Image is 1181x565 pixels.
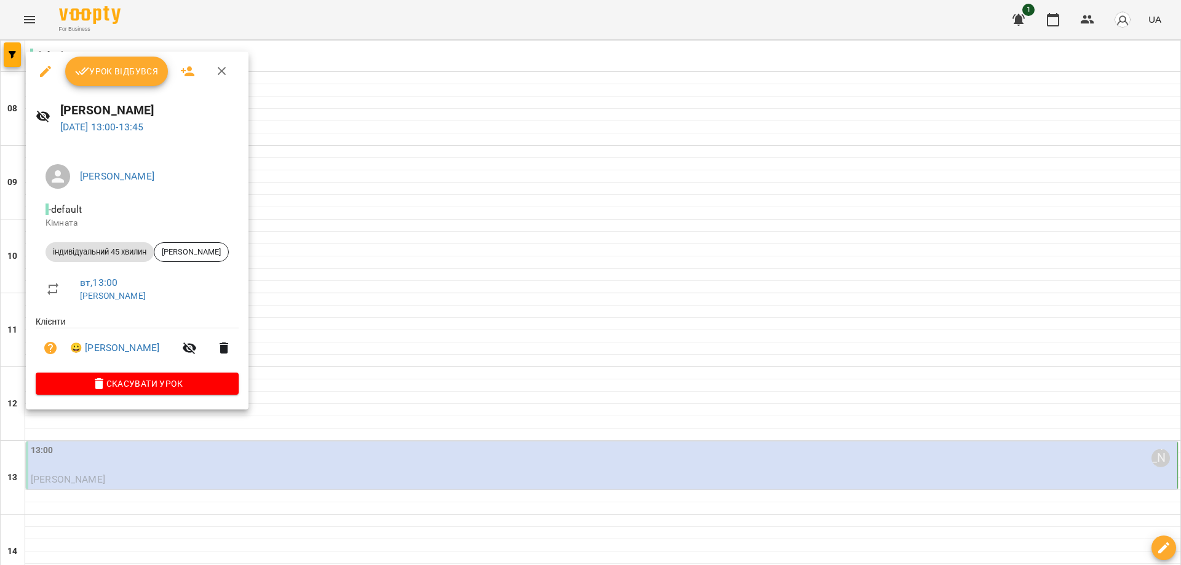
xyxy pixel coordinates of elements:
span: індивідуальний 45 хвилин [46,247,154,258]
span: - default [46,203,84,215]
a: 😀 [PERSON_NAME] [70,341,159,355]
a: вт , 13:00 [80,277,117,288]
p: Кімната [46,217,229,229]
button: Візит ще не сплачено. Додати оплату? [36,333,65,363]
ul: Клієнти [36,315,239,373]
button: Урок відбувся [65,57,169,86]
a: [PERSON_NAME] [80,170,154,182]
span: Скасувати Урок [46,376,229,391]
h6: [PERSON_NAME] [60,101,239,120]
span: [PERSON_NAME] [154,247,228,258]
a: [DATE] 13:00-13:45 [60,121,144,133]
div: [PERSON_NAME] [154,242,229,262]
button: Скасувати Урок [36,373,239,395]
span: Урок відбувся [75,64,159,79]
a: [PERSON_NAME] [80,291,146,301]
